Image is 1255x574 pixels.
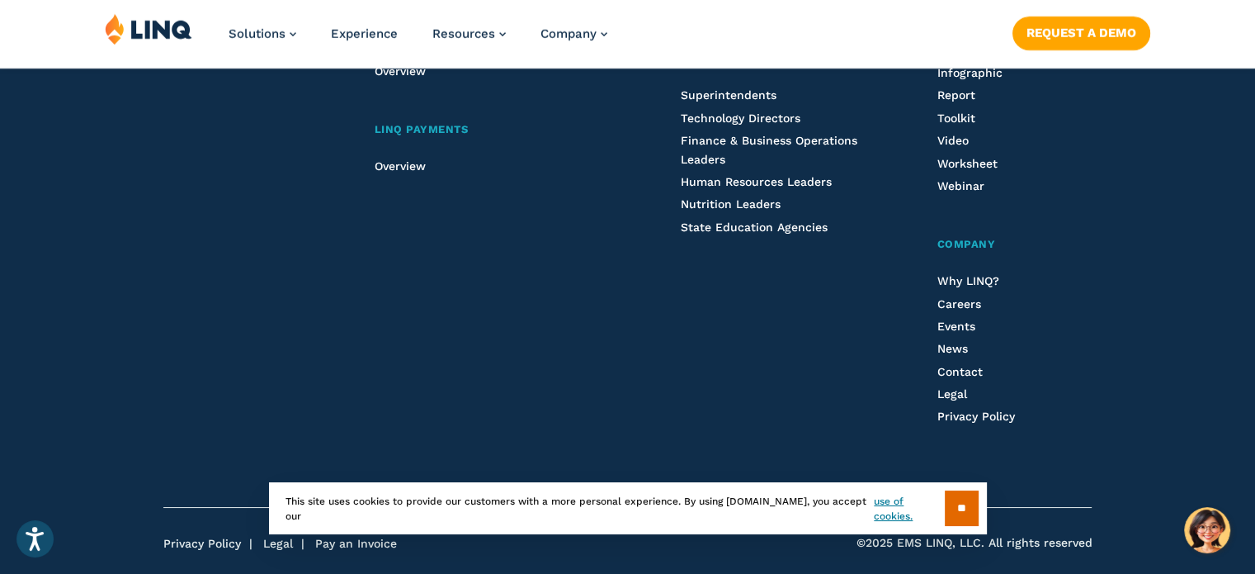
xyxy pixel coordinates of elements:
a: Infographic [937,66,1002,79]
a: Nutrition Leaders [681,197,781,211]
a: use of cookies. [874,494,944,524]
a: Human Resources Leaders [681,175,832,188]
div: This site uses cookies to provide our customers with a more personal experience. By using [DOMAIN... [269,482,987,534]
a: Request a Demo [1012,17,1150,50]
a: Experience [331,26,398,41]
a: Worksheet [937,157,997,170]
span: Resources [432,26,495,41]
img: LINQ | K‑12 Software [105,13,192,45]
a: Report [937,88,974,102]
a: Video [937,134,968,147]
a: Overview [374,64,425,78]
a: State Education Agencies [681,221,828,234]
a: Overview [374,159,425,173]
a: Resources [432,26,506,41]
span: Company [540,26,597,41]
span: Solutions [229,26,285,41]
a: Company [540,26,607,41]
button: Hello, have a question? Let’s chat. [1184,507,1230,553]
a: Legal [937,387,966,401]
span: Company [937,238,995,250]
a: Superintendents [681,88,776,102]
span: LINQ Payments [374,123,468,135]
a: Contact [937,365,982,378]
a: Toolkit [937,111,974,125]
a: News [937,342,967,355]
nav: Primary Navigation [229,13,607,68]
a: Technology Directors [681,111,800,125]
a: Events [937,320,974,333]
nav: Button Navigation [1012,13,1150,50]
a: LINQ Payments [374,121,611,139]
a: Webinar [937,179,984,192]
a: Privacy Policy [937,410,1014,423]
a: Careers [937,297,980,311]
a: Finance & Business Operations Leaders [681,134,857,165]
a: Company [937,236,1092,254]
a: Why LINQ? [937,274,998,287]
a: Solutions [229,26,296,41]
